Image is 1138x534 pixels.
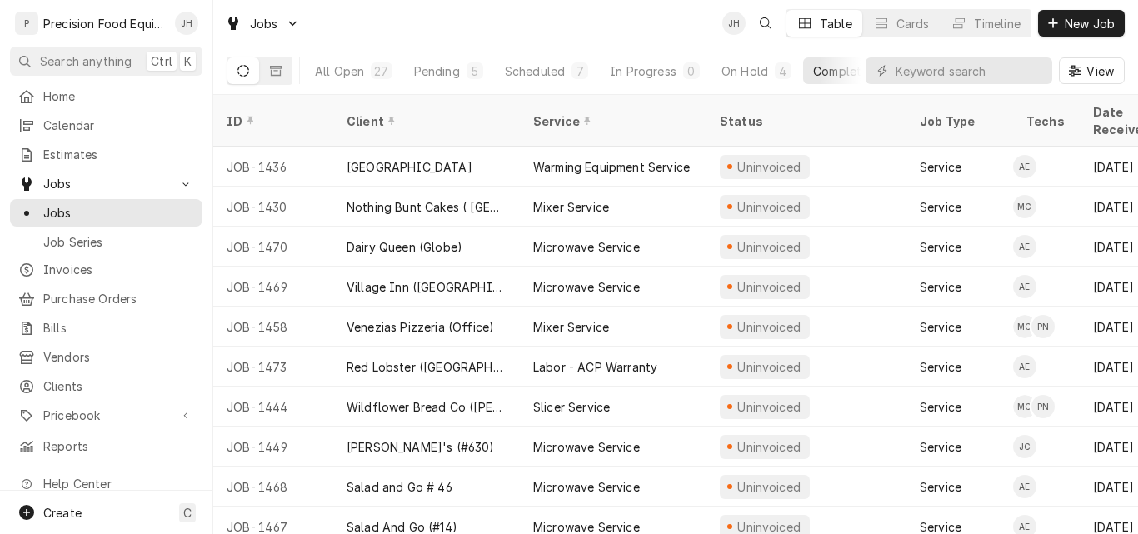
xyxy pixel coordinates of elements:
[1013,355,1036,378] div: AE
[1031,395,1055,418] div: Pete Nielson's Avatar
[250,15,278,32] span: Jobs
[505,62,565,80] div: Scheduled
[414,62,460,80] div: Pending
[43,117,194,134] span: Calendar
[43,475,192,492] span: Help Center
[213,307,333,347] div: JOB-1458
[213,187,333,227] div: JOB-1430
[213,267,333,307] div: JOB-1469
[10,112,202,139] a: Calendar
[533,198,609,216] div: Mixer Service
[820,15,852,32] div: Table
[722,12,746,35] div: Jason Hertel's Avatar
[184,52,192,70] span: K
[374,62,388,80] div: 27
[1013,355,1036,378] div: Anthony Ellinger's Avatar
[1013,315,1036,338] div: Mike Caster's Avatar
[1038,10,1125,37] button: New Job
[10,402,202,429] a: Go to Pricebook
[533,238,640,256] div: Microwave Service
[227,112,317,130] div: ID
[533,358,657,376] div: Labor - ACP Warranty
[175,12,198,35] div: Jason Hertel's Avatar
[43,407,169,424] span: Pricebook
[533,438,640,456] div: Microwave Service
[213,147,333,187] div: JOB-1436
[533,278,640,296] div: Microwave Service
[920,398,961,416] div: Service
[736,358,803,376] div: Uninvoiced
[347,318,494,336] div: Venezias Pizzeria (Office)
[183,504,192,522] span: C
[920,238,961,256] div: Service
[10,432,202,460] a: Reports
[533,398,610,416] div: Slicer Service
[1013,275,1036,298] div: Anthony Ellinger's Avatar
[347,358,507,376] div: Red Lobster ([GEOGRAPHIC_DATA])
[213,227,333,267] div: JOB-1470
[10,372,202,400] a: Clients
[575,62,585,80] div: 7
[213,467,333,507] div: JOB-1468
[1026,112,1066,130] div: Techs
[1031,395,1055,418] div: PN
[347,198,507,216] div: Nothing Bunt Cakes ( [GEOGRAPHIC_DATA])
[686,62,696,80] div: 0
[10,228,202,256] a: Job Series
[10,47,202,76] button: Search anythingCtrlK
[10,470,202,497] a: Go to Help Center
[347,398,507,416] div: Wildflower Bread Co ([PERSON_NAME] - #09)
[43,175,169,192] span: Jobs
[736,278,803,296] div: Uninvoiced
[43,15,166,32] div: Precision Food Equipment LLC
[896,57,1044,84] input: Keyword search
[813,62,876,80] div: Completed
[1013,155,1036,178] div: AE
[920,318,961,336] div: Service
[1013,315,1036,338] div: MC
[347,438,495,456] div: [PERSON_NAME]'s (#630)
[736,398,803,416] div: Uninvoiced
[896,15,930,32] div: Cards
[920,158,961,176] div: Service
[720,112,890,130] div: Status
[10,343,202,371] a: Vendors
[347,112,503,130] div: Client
[1013,475,1036,498] div: AE
[213,387,333,427] div: JOB-1444
[347,278,507,296] div: Village Inn ([GEOGRAPHIC_DATA])
[43,437,194,455] span: Reports
[1013,235,1036,258] div: Anthony Ellinger's Avatar
[610,62,676,80] div: In Progress
[470,62,480,80] div: 5
[1013,435,1036,458] div: Jacob Cardenas's Avatar
[1013,155,1036,178] div: Anthony Ellinger's Avatar
[1061,15,1118,32] span: New Job
[1083,62,1117,80] span: View
[533,158,690,176] div: Warming Equipment Service
[1013,195,1036,218] div: Mike Caster's Avatar
[218,10,307,37] a: Go to Jobs
[213,427,333,467] div: JOB-1449
[920,358,961,376] div: Service
[722,12,746,35] div: JH
[43,233,194,251] span: Job Series
[43,506,82,520] span: Create
[10,256,202,283] a: Invoices
[1013,395,1036,418] div: Mike Caster's Avatar
[1059,57,1125,84] button: View
[10,314,202,342] a: Bills
[736,438,803,456] div: Uninvoiced
[920,478,961,496] div: Service
[920,112,1000,130] div: Job Type
[347,478,452,496] div: Salad and Go # 46
[43,146,194,163] span: Estimates
[175,12,198,35] div: JH
[151,52,172,70] span: Ctrl
[533,112,690,130] div: Service
[974,15,1021,32] div: Timeline
[43,204,194,222] span: Jobs
[10,199,202,227] a: Jobs
[1013,235,1036,258] div: AE
[533,478,640,496] div: Microwave Service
